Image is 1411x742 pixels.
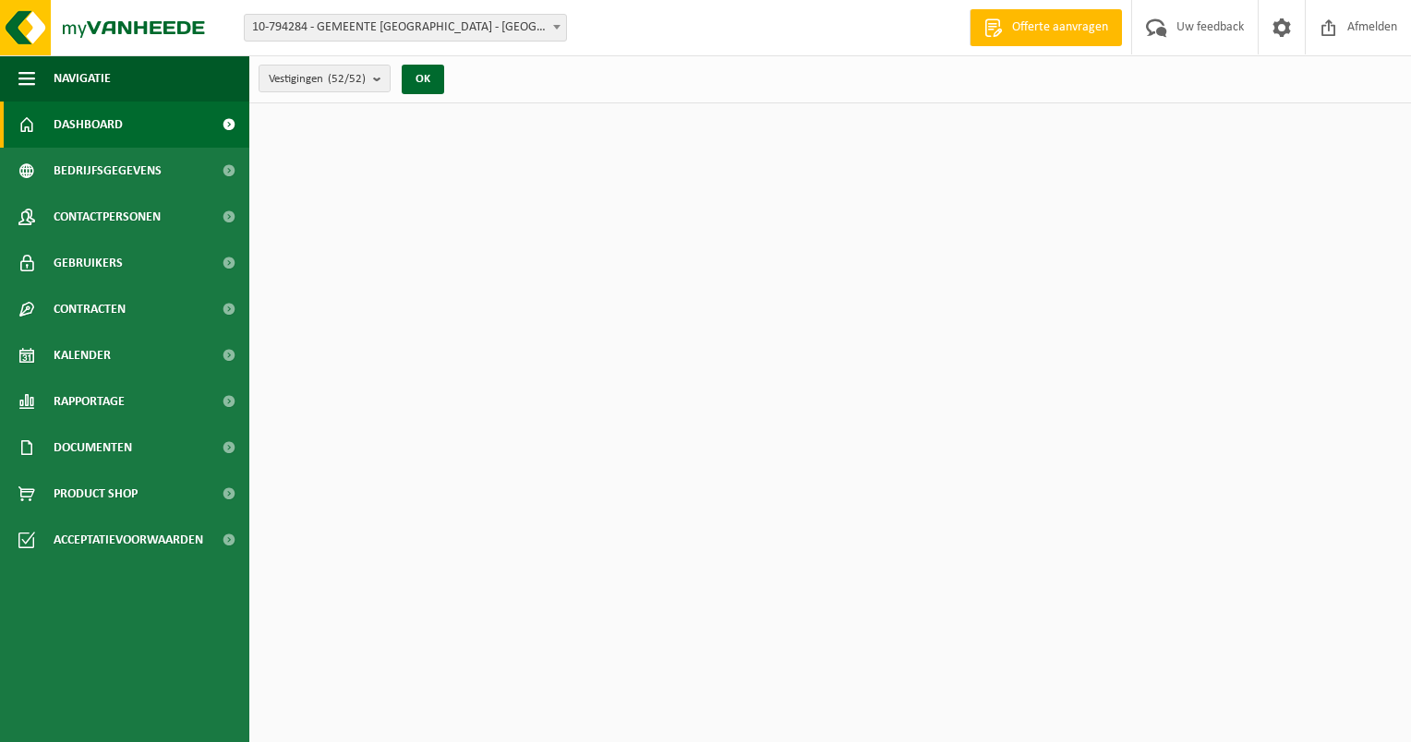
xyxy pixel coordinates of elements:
[54,55,111,102] span: Navigatie
[54,148,162,194] span: Bedrijfsgegevens
[54,378,125,425] span: Rapportage
[54,471,138,517] span: Product Shop
[259,65,391,92] button: Vestigingen(52/52)
[244,14,567,42] span: 10-794284 - GEMEENTE BEVEREN - BEVEREN-WAAS
[1007,18,1113,37] span: Offerte aanvragen
[54,517,203,563] span: Acceptatievoorwaarden
[402,65,444,94] button: OK
[54,332,111,378] span: Kalender
[970,9,1122,46] a: Offerte aanvragen
[54,286,126,332] span: Contracten
[328,73,366,85] count: (52/52)
[54,102,123,148] span: Dashboard
[54,425,132,471] span: Documenten
[269,66,366,93] span: Vestigingen
[54,240,123,286] span: Gebruikers
[245,15,566,41] span: 10-794284 - GEMEENTE BEVEREN - BEVEREN-WAAS
[54,194,161,240] span: Contactpersonen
